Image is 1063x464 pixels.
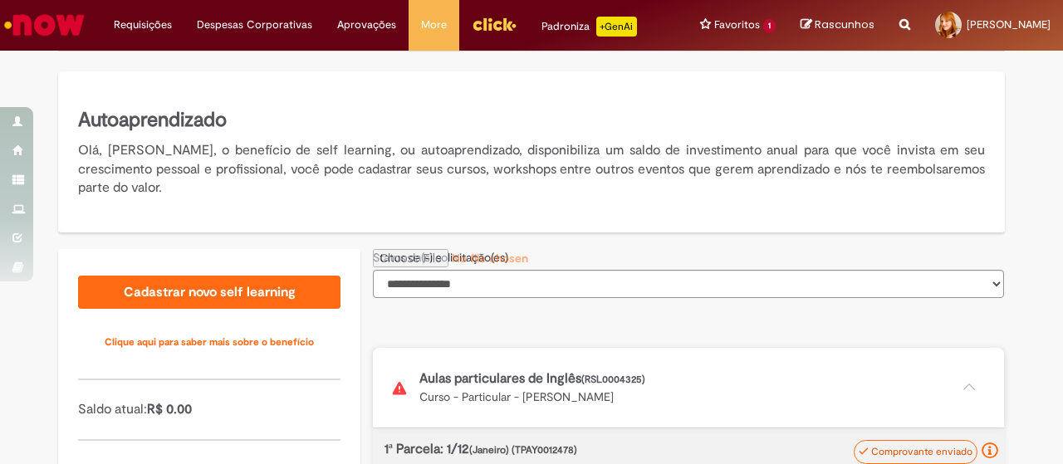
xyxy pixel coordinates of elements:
[967,17,1051,32] span: [PERSON_NAME]
[421,17,447,33] span: More
[801,17,874,33] a: Rascunhos
[982,442,998,459] i: Seu comprovante foi enviado e recebido pelo now. Para folha Ambev: passará para aprovação de seu ...
[815,17,874,32] span: Rascunhos
[2,8,87,42] img: ServiceNow
[78,400,340,419] p: Saldo atual:
[78,276,340,309] a: Cadastrar novo self learning
[147,401,192,418] span: R$ 0.00
[78,325,340,359] a: Clique aqui para saber mais sobre o benefício
[197,17,312,33] span: Despesas Corporativas
[763,19,776,33] span: 1
[871,445,972,458] span: Comprovante enviado
[596,17,637,37] p: +GenAi
[337,17,396,33] span: Aprovações
[469,443,577,457] span: (Janeiro) (TPAY0012478)
[78,141,985,198] p: Olá, [PERSON_NAME], o benefício de self learning, ou autoaprendizado, disponibiliza um saldo de i...
[472,12,517,37] img: click_logo_yellow_360x200.png
[114,17,172,33] span: Requisições
[385,440,905,459] p: 1ª Parcela: 1/12
[714,17,760,33] span: Favoritos
[78,106,985,134] h5: Autoaprendizado
[541,17,637,37] div: Padroniza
